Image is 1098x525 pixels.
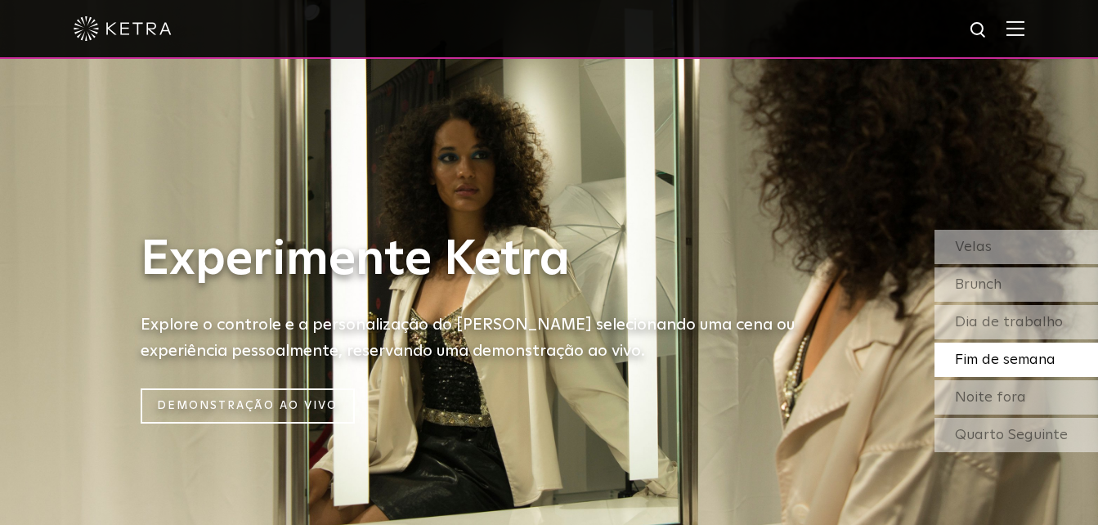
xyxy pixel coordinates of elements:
[141,312,795,364] h5: Explore o controle e a personalização do [PERSON_NAME] selecionando uma cena ou experiência pesso...
[141,233,795,287] h1: Experimente Ketra
[955,390,1026,405] span: Noite fora
[955,315,1063,330] span: Dia de trabalho
[969,20,989,41] img: ícone de pesquisa
[74,16,172,41] img: ketra-logo-2019-white
[934,418,1098,452] div: Quarto Seguinte
[1006,20,1024,36] img: Hamburger%20Nav.svg
[955,277,1002,292] span: Brunch
[955,240,992,254] span: Velas
[141,388,355,424] a: Demonstração ao vivo
[955,352,1055,367] span: Fim de semana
